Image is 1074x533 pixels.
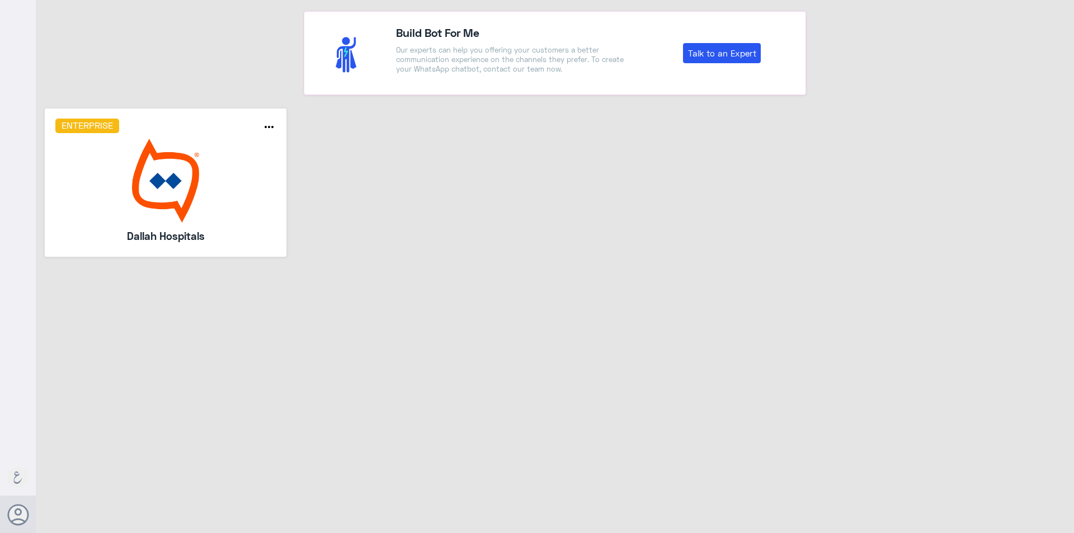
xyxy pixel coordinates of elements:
[396,45,630,74] p: Our experts can help you offering your customers a better communication experience on the channel...
[85,228,246,244] h5: Dallah Hospitals
[262,120,276,136] button: more_horiz
[262,120,276,134] i: more_horiz
[683,43,761,63] a: Talk to an Expert
[7,504,29,525] button: Avatar
[396,24,630,41] h4: Build Bot For Me
[55,119,120,133] h6: Enterprise
[55,139,276,223] img: bot image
